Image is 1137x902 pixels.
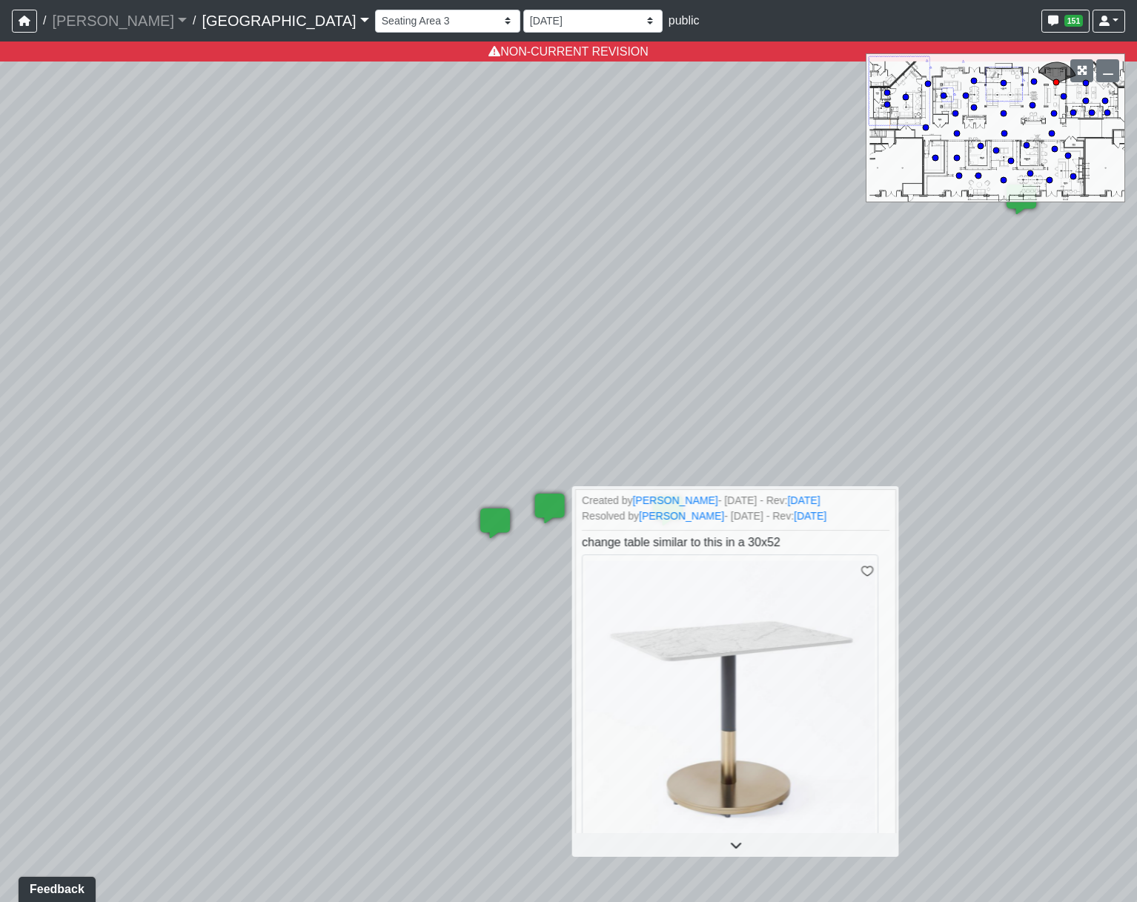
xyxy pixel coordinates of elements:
[488,45,649,58] a: NON-CURRENT REVISION
[37,6,52,36] span: /
[787,494,820,506] a: [DATE]
[582,554,878,851] img: iAnoU2xnab5zoppnnrphTS.png
[11,872,99,902] iframe: Ybug feedback widget
[202,6,368,36] a: [GEOGRAPHIC_DATA]
[52,6,187,36] a: [PERSON_NAME]
[187,6,202,36] span: /
[582,536,878,706] span: change table similar to this in a 30x52
[1064,15,1084,27] span: 151
[632,494,717,506] a: [PERSON_NAME]
[669,14,700,27] span: public
[639,510,724,522] a: [PERSON_NAME]
[794,510,826,522] a: [DATE]
[582,493,889,508] small: Created by - [DATE] - Rev:
[582,508,889,524] small: Resolved by - [DATE] - Rev:
[1041,10,1090,33] button: 151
